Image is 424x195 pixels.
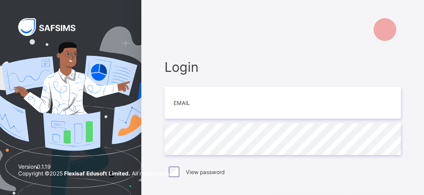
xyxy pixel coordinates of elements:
strong: Flexisaf Edusoft Limited. [64,170,130,177]
span: Version 0.1.19 [18,163,179,170]
span: Login [165,59,401,75]
span: Copyright © 2025 All rights reserved. [18,170,179,177]
img: SAFSIMS Logo [18,18,86,36]
label: View password [186,169,224,175]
